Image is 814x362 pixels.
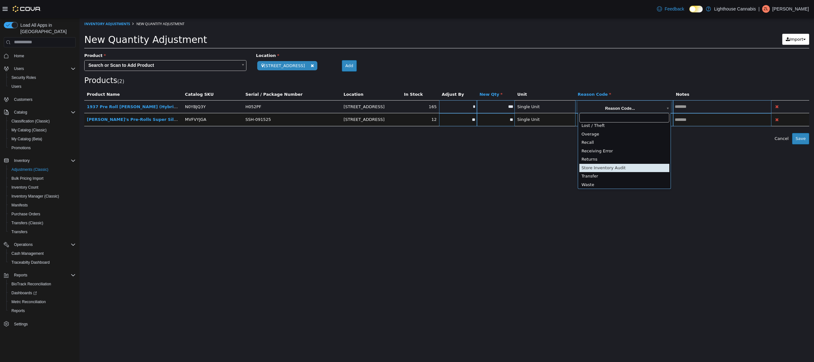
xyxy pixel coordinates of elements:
[11,282,51,287] span: BioTrack Reconciliation
[11,52,27,60] a: Home
[9,175,76,182] span: Bulk Pricing Import
[772,5,809,13] p: [PERSON_NAME]
[11,96,35,103] a: Customers
[689,6,703,12] input: Dark Mode
[6,210,78,219] button: Purchase Orders
[500,163,590,171] div: Waste
[9,201,30,209] a: Manifests
[9,166,76,173] span: Adjustments (Classic)
[13,6,41,12] img: Cova
[11,145,31,150] span: Promotions
[14,53,24,59] span: Home
[11,241,35,248] button: Operations
[1,240,78,249] button: Operations
[1,271,78,280] button: Reports
[11,271,30,279] button: Reports
[11,185,38,190] span: Inventory Count
[9,280,54,288] a: BioTrack Reconciliation
[9,184,76,191] span: Inventory Count
[714,5,756,13] p: Lighthouse Cannabis
[500,137,590,146] div: Returns
[9,117,52,125] a: Classification (Classic)
[11,84,21,89] span: Users
[11,260,50,265] span: Traceabilty Dashboard
[11,299,46,304] span: Metrc Reconciliation
[9,250,76,257] span: Cash Management
[11,308,25,313] span: Reports
[1,64,78,73] button: Users
[9,126,49,134] a: My Catalog (Classic)
[14,110,27,115] span: Catalog
[9,307,76,315] span: Reports
[11,220,43,226] span: Transfers (Classic)
[500,112,590,121] div: Overage
[14,242,33,247] span: Operations
[9,210,76,218] span: Purchase Orders
[11,194,59,199] span: Inventory Manager (Classic)
[9,201,76,209] span: Manifests
[9,307,27,315] a: Reports
[11,290,37,296] span: Dashboards
[9,250,46,257] a: Cash Management
[11,128,47,133] span: My Catalog (Classic)
[9,259,76,266] span: Traceabilty Dashboard
[9,228,76,236] span: Transfers
[500,103,590,112] div: Lost / Theft
[9,135,45,143] a: My Catalog (Beta)
[9,259,52,266] a: Traceabilty Dashboard
[9,298,48,306] a: Metrc Reconciliation
[9,135,76,143] span: My Catalog (Beta)
[500,129,590,137] div: Receiving Error
[6,174,78,183] button: Bulk Pricing Import
[9,210,43,218] a: Purchase Orders
[4,49,76,345] nav: Complex example
[11,203,28,208] span: Manifests
[6,227,78,236] button: Transfers
[14,322,28,327] span: Settings
[500,154,590,163] div: Transfer
[9,144,76,152] span: Promotions
[11,95,76,103] span: Customers
[6,306,78,315] button: Reports
[11,65,26,73] button: Users
[9,289,76,297] span: Dashboards
[6,192,78,201] button: Inventory Manager (Classic)
[11,136,42,142] span: My Catalog (Beta)
[11,271,76,279] span: Reports
[9,192,76,200] span: Inventory Manager (Classic)
[500,120,590,129] div: Recall
[1,108,78,117] button: Catalog
[6,280,78,289] button: BioTrack Reconciliation
[11,212,40,217] span: Purchase Orders
[14,273,27,278] span: Reports
[11,320,76,328] span: Settings
[1,51,78,60] button: Home
[9,144,33,152] a: Promotions
[762,5,770,13] div: Zhi Liang
[6,73,78,82] button: Security Roles
[6,165,78,174] button: Adjustments (Classic)
[9,298,76,306] span: Metrc Reconciliation
[758,5,760,13] p: |
[11,65,76,73] span: Users
[11,108,30,116] button: Catalog
[14,66,24,71] span: Users
[6,135,78,143] button: My Catalog (Beta)
[9,192,62,200] a: Inventory Manager (Classic)
[6,126,78,135] button: My Catalog (Classic)
[9,280,76,288] span: BioTrack Reconciliation
[14,158,30,163] span: Inventory
[9,117,76,125] span: Classification (Classic)
[9,175,46,182] a: Bulk Pricing Import
[9,228,30,236] a: Transfers
[6,183,78,192] button: Inventory Count
[6,289,78,297] a: Dashboards
[9,74,38,81] a: Security Roles
[764,5,768,13] span: ZL
[14,97,32,102] span: Customers
[1,319,78,328] button: Settings
[6,201,78,210] button: Manifests
[11,176,44,181] span: Bulk Pricing Import
[6,249,78,258] button: Cash Management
